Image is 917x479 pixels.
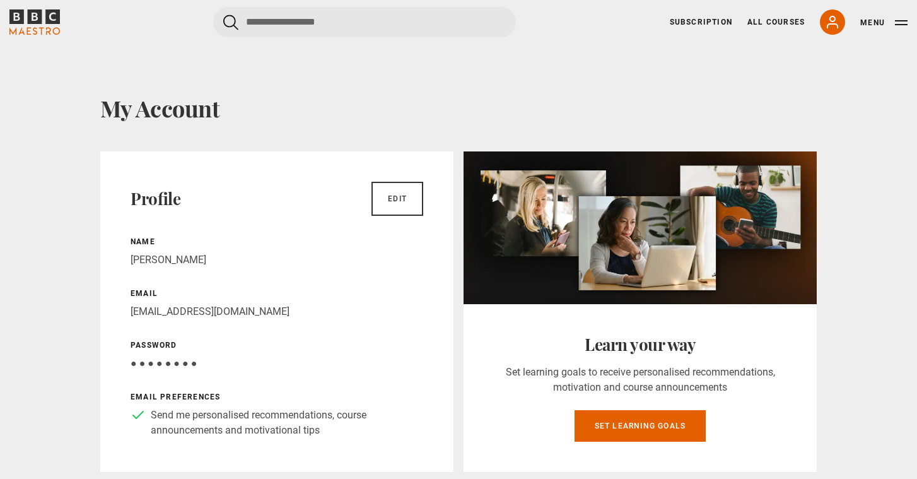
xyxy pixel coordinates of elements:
[670,16,732,28] a: Subscription
[131,252,423,268] p: [PERSON_NAME]
[131,236,423,247] p: Name
[494,334,786,355] h2: Learn your way
[131,288,423,299] p: Email
[100,95,817,121] h1: My Account
[131,189,180,209] h2: Profile
[131,357,197,369] span: ● ● ● ● ● ● ● ●
[213,7,516,37] input: Search
[747,16,805,28] a: All Courses
[9,9,60,35] svg: BBC Maestro
[131,304,423,319] p: [EMAIL_ADDRESS][DOMAIN_NAME]
[151,408,423,438] p: Send me personalised recommendations, course announcements and motivational tips
[131,340,423,351] p: Password
[223,15,238,30] button: Submit the search query
[575,410,706,442] a: Set learning goals
[860,16,908,29] button: Toggle navigation
[494,365,786,395] p: Set learning goals to receive personalised recommendations, motivation and course announcements
[131,391,423,403] p: Email preferences
[371,182,423,216] a: Edit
